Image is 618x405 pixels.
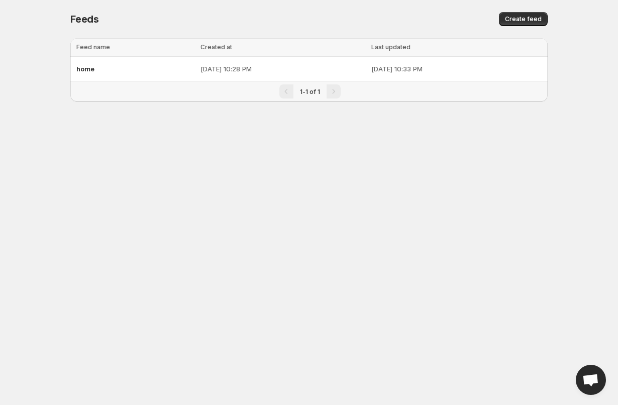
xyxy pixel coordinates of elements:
[70,13,99,25] span: Feeds
[76,65,94,73] span: home
[499,12,548,26] button: Create feed
[300,88,320,95] span: 1-1 of 1
[371,64,542,74] p: [DATE] 10:33 PM
[576,365,606,395] a: Open chat
[505,15,542,23] span: Create feed
[371,43,410,51] span: Last updated
[70,81,548,102] nav: Pagination
[200,43,232,51] span: Created at
[200,64,365,74] p: [DATE] 10:28 PM
[76,43,110,51] span: Feed name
